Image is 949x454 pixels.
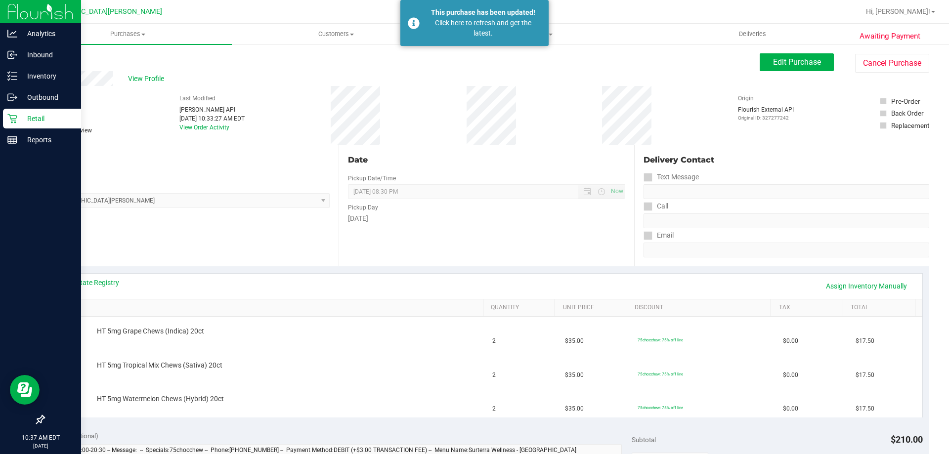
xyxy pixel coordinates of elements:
[232,30,439,39] span: Customers
[891,121,929,130] div: Replacement
[4,442,77,450] p: [DATE]
[492,371,496,380] span: 2
[866,7,930,15] span: Hi, [PERSON_NAME]!
[738,94,754,103] label: Origin
[7,135,17,145] inline-svg: Reports
[644,154,929,166] div: Delivery Contact
[348,213,625,224] div: [DATE]
[565,404,584,413] span: $35.00
[7,71,17,81] inline-svg: Inventory
[492,404,496,413] span: 2
[855,54,929,73] button: Cancel Purchase
[17,28,77,40] p: Analytics
[425,7,541,18] div: This purchase has been updated!
[179,124,229,131] a: View Order Activity
[17,113,77,124] p: Retail
[783,371,798,380] span: $0.00
[644,228,674,243] label: Email
[648,24,857,44] a: Deliveries
[563,304,623,312] a: Unit Price
[24,30,232,39] span: Purchases
[97,394,224,404] span: HT 5mg Watermelon Chews (Hybrid) 20ct
[4,433,77,442] p: 10:37 AM EDT
[425,18,541,39] div: Click here to refresh and get the latest.
[644,213,929,228] input: Format: (999) 999-9999
[860,31,920,42] span: Awaiting Payment
[644,184,929,199] input: Format: (999) 999-9999
[7,114,17,124] inline-svg: Retail
[738,114,794,122] p: Original ID: 327277242
[635,304,767,312] a: Discount
[773,57,821,67] span: Edit Purchase
[492,336,496,346] span: 2
[97,361,222,370] span: HT 5mg Tropical Mix Chews (Sativa) 20ct
[491,304,551,312] a: Quantity
[348,174,396,183] label: Pickup Date/Time
[783,404,798,413] span: $0.00
[565,336,584,346] span: $35.00
[638,337,683,342] span: 75chocchew: 75% off line
[179,105,245,114] div: [PERSON_NAME] API
[820,278,913,294] a: Assign Inventory Manually
[638,405,683,410] span: 75chocchew: 75% off line
[7,29,17,39] inline-svg: Analytics
[783,336,798,346] span: $0.00
[644,199,668,213] label: Call
[232,24,440,44] a: Customers
[851,304,911,312] a: Total
[10,375,40,405] iframe: Resource center
[348,203,378,212] label: Pickup Day
[738,105,794,122] div: Flourish External API
[856,371,874,380] span: $17.50
[348,154,625,166] div: Date
[891,108,924,118] div: Back Order
[638,371,683,376] span: 75chocchew: 75% off line
[726,30,779,39] span: Deliveries
[17,91,77,103] p: Outbound
[128,74,168,84] span: View Profile
[17,70,77,82] p: Inventory
[40,7,162,16] span: [GEOGRAPHIC_DATA][PERSON_NAME]
[43,154,330,166] div: Location
[17,134,77,146] p: Reports
[179,114,245,123] div: [DATE] 10:33:27 AM EDT
[7,92,17,102] inline-svg: Outbound
[565,371,584,380] span: $35.00
[97,327,204,336] span: HT 5mg Grape Chews (Indica) 20ct
[58,304,479,312] a: SKU
[60,278,119,288] a: View State Registry
[632,436,656,444] span: Subtotal
[179,94,216,103] label: Last Modified
[760,53,834,71] button: Edit Purchase
[644,170,699,184] label: Text Message
[891,96,920,106] div: Pre-Order
[891,434,923,445] span: $210.00
[24,24,232,44] a: Purchases
[779,304,839,312] a: Tax
[7,50,17,60] inline-svg: Inbound
[856,336,874,346] span: $17.50
[856,404,874,413] span: $17.50
[17,49,77,61] p: Inbound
